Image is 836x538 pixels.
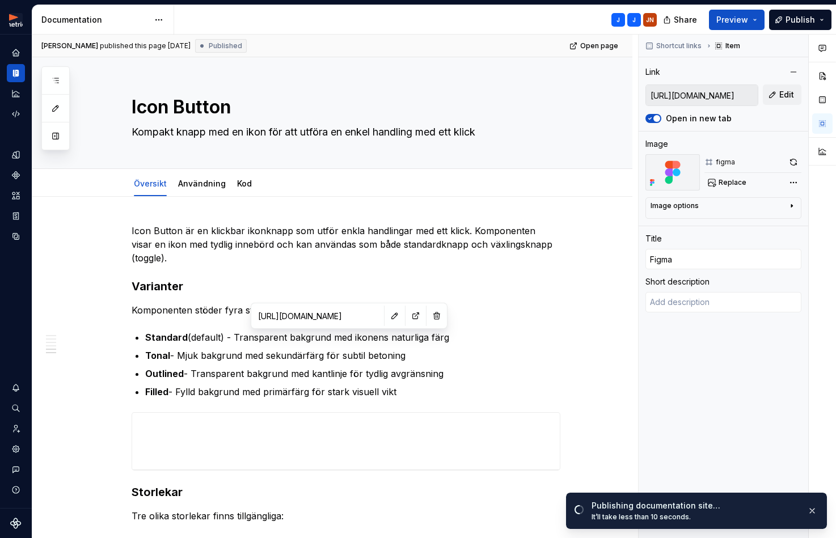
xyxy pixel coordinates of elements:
a: Home [7,44,25,62]
p: - Mjuk bakgrund med sekundärfärg för subtil betoning [145,349,560,362]
button: Contact support [7,460,25,478]
textarea: Kompakt knapp med en ikon för att utföra en enkel handling med ett klick [129,123,558,141]
a: Assets [7,187,25,205]
a: Invite team [7,420,25,438]
span: Edit [779,89,794,100]
p: Tre olika storlekar finns tillgängliga: [132,509,560,523]
div: Short description [645,276,710,287]
p: (default) - Transparent bakgrund med ikonens naturliga färg [145,331,560,344]
div: J [617,15,620,24]
div: Användning [174,171,230,195]
span: Share [674,14,697,26]
div: It’ll take less than 10 seconds. [592,512,798,522]
a: Storybook stories [7,207,25,225]
span: Preview [716,14,748,26]
div: Link [645,66,660,78]
a: Design tokens [7,146,25,164]
strong: Standard [145,332,188,343]
div: Kod [233,171,256,195]
a: Settings [7,440,25,458]
button: Preview [709,10,765,30]
span: [PERSON_NAME] [41,41,98,50]
span: Open page [580,41,618,50]
a: Data sources [7,227,25,245]
button: Edit [763,84,801,105]
p: - Fylld bakgrund med primärfärg för stark visuell vikt [145,385,560,399]
p: - Transparent bakgrund med kantlinje för tydlig avgränsning [145,367,560,380]
button: Image options [651,201,796,215]
div: Image options [651,201,699,210]
button: Replace [704,175,751,190]
button: Notifications [7,379,25,397]
strong: Outlined [145,368,184,379]
strong: Filled [145,386,168,397]
textarea: Icon Button [129,94,558,121]
span: Shortcut links [656,41,702,50]
button: Search ⌘K [7,399,25,417]
img: c8aa438e-2254-45c9-a827-47e60a3b271d.png [645,154,700,190]
strong: Tonal [145,350,170,361]
a: Kod [237,179,252,188]
div: Publishing documentation site… [592,500,798,511]
div: Översikt [129,171,171,195]
button: Shortcut links [642,38,707,54]
a: Documentation [7,64,25,82]
div: figma [716,158,735,167]
a: Användning [178,179,226,188]
span: Publish [786,14,815,26]
input: Add title [645,249,801,269]
div: Documentation [41,14,149,26]
div: J [632,15,636,24]
h3: Varianter [132,278,560,294]
div: Title [645,233,662,244]
h3: Storlekar [132,484,560,500]
a: Code automation [7,105,25,123]
svg: Supernova Logo [10,518,22,529]
p: Icon Button är en klickbar ikonknapp som utför enkla handlingar med ett klick. Komponenten visar ... [132,224,560,265]
a: Open page [566,38,623,54]
a: Analytics [7,84,25,103]
span: Published [209,41,242,50]
label: Open in new tab [666,113,732,124]
button: Share [657,10,704,30]
button: Publish [769,10,831,30]
div: published this page [DATE] [100,41,191,50]
a: Översikt [134,179,167,188]
p: Komponenten stöder fyra stilmässiga varianter: [132,303,560,317]
a: Components [7,166,25,184]
div: JN [646,15,654,24]
span: Replace [719,178,746,187]
img: fcc7d103-c4a6-47df-856c-21dae8b51a16.png [9,13,23,27]
div: Image [645,138,668,150]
